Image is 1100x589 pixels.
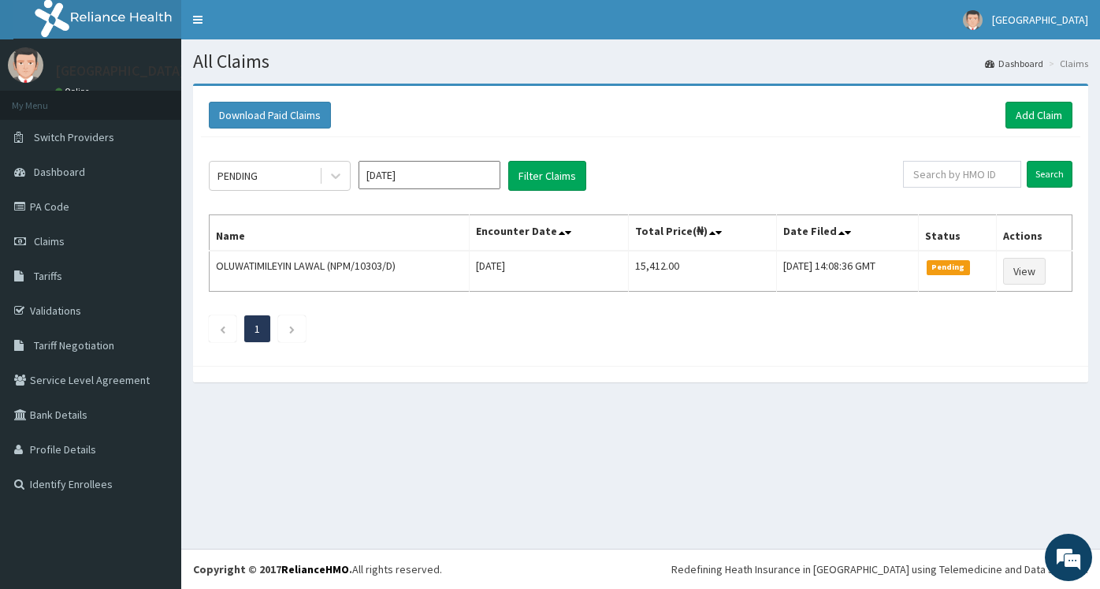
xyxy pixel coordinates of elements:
a: Add Claim [1005,102,1072,129]
footer: All rights reserved. [181,549,1100,589]
span: Tariffs [34,269,62,283]
input: Search [1027,161,1072,188]
th: Total Price(₦) [629,215,776,252]
a: View [1003,258,1046,285]
th: Date Filed [776,215,919,252]
a: Previous page [219,322,226,336]
span: Dashboard [34,165,85,179]
input: Search by HMO ID [903,161,1021,188]
div: PENDING [217,168,258,184]
li: Claims [1045,57,1088,70]
td: [DATE] [470,251,629,292]
input: Select Month and Year [359,161,500,189]
th: Name [210,215,470,252]
button: Download Paid Claims [209,102,331,129]
img: User Image [8,47,43,83]
a: Next page [288,322,295,336]
a: RelianceHMO [281,562,349,576]
strong: Copyright © 2017 . [193,562,352,576]
div: Redefining Heath Insurance in [GEOGRAPHIC_DATA] using Telemedicine and Data Science! [671,561,1088,577]
p: [GEOGRAPHIC_DATA] [55,64,185,78]
th: Encounter Date [470,215,629,252]
span: Pending [927,260,970,274]
a: Dashboard [985,57,1043,70]
span: Claims [34,234,65,248]
a: Page 1 is your current page [255,322,260,336]
button: Filter Claims [508,161,586,191]
span: Switch Providers [34,130,114,144]
td: [DATE] 14:08:36 GMT [776,251,919,292]
td: OLUWATIMILEYIN LAWAL (NPM/10303/D) [210,251,470,292]
h1: All Claims [193,51,1088,72]
th: Status [919,215,997,252]
img: User Image [963,10,983,30]
span: Tariff Negotiation [34,338,114,352]
a: Online [55,86,93,97]
span: [GEOGRAPHIC_DATA] [992,13,1088,27]
th: Actions [997,215,1072,252]
td: 15,412.00 [629,251,776,292]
